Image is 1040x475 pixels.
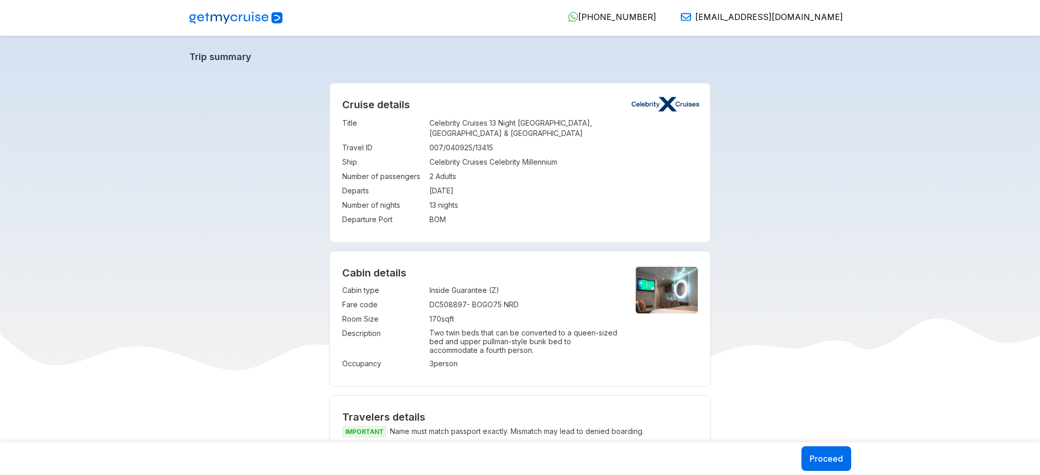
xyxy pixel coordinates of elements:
[568,12,578,22] img: WhatsApp
[342,116,424,141] td: Title
[424,357,429,371] td: :
[342,426,387,438] span: IMPORTANT
[424,198,429,212] td: :
[342,312,424,326] td: Room Size
[342,298,424,312] td: Fare code
[429,155,698,169] td: Celebrity Cruises Celebrity Millennium
[424,155,429,169] td: :
[342,141,424,155] td: Travel ID
[342,212,424,227] td: Departure Port
[424,312,429,326] td: :
[424,298,429,312] td: :
[578,12,656,22] span: [PHONE_NUMBER]
[801,446,851,471] button: Proceed
[342,184,424,198] td: Departs
[342,425,698,438] p: Name must match passport exactly. Mismatch may lead to denied boarding.
[673,12,843,22] a: [EMAIL_ADDRESS][DOMAIN_NAME]
[342,198,424,212] td: Number of nights
[681,12,691,22] img: Email
[429,184,698,198] td: [DATE]
[429,116,698,141] td: Celebrity Cruises 13 Night [GEOGRAPHIC_DATA], [GEOGRAPHIC_DATA] & [GEOGRAPHIC_DATA]
[342,326,424,357] td: Description
[342,169,424,184] td: Number of passengers
[695,12,843,22] span: [EMAIL_ADDRESS][DOMAIN_NAME]
[560,12,656,22] a: [PHONE_NUMBER]
[429,357,618,371] td: 3 person
[424,212,429,227] td: :
[424,326,429,357] td: :
[424,184,429,198] td: :
[429,283,618,298] td: Inside Guarantee (Z)
[342,283,424,298] td: Cabin type
[342,155,424,169] td: Ship
[342,411,698,423] h2: Travelers details
[342,357,424,371] td: Occupancy
[424,141,429,155] td: :
[424,283,429,298] td: :
[189,51,851,62] a: Trip summary
[429,169,698,184] td: 2 Adults
[429,198,698,212] td: 13 nights
[429,328,618,354] p: Two twin beds that can be converted to a queen-sized bed and upper pullman-style bunk bed to acco...
[429,212,698,227] td: BOM
[342,98,698,111] h2: Cruise details
[342,267,698,279] h4: Cabin details
[429,312,618,326] td: 170 sqft
[424,116,429,141] td: :
[429,141,698,155] td: 007/040925/13415
[429,300,618,310] div: DC508897 - BOGO75 NRD
[424,169,429,184] td: :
